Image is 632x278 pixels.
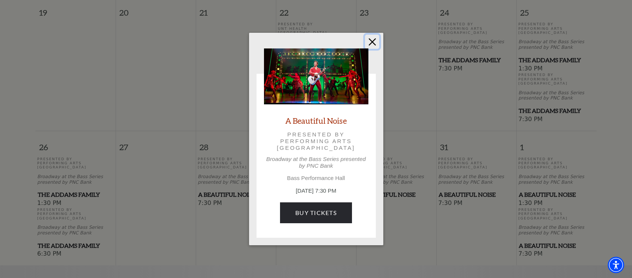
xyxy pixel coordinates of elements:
a: Buy Tickets [280,202,352,223]
p: Broadway at the Bass Series presented by PNC Bank [264,156,368,169]
a: A Beautiful Noise [285,116,347,126]
p: [DATE] 7:30 PM [264,187,368,195]
img: A Beautiful Noise [264,48,368,104]
button: Close [365,35,379,49]
div: Accessibility Menu [608,257,624,273]
p: Bass Performance Hall [264,175,368,181]
p: Presented by Performing Arts [GEOGRAPHIC_DATA] [274,131,358,152]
